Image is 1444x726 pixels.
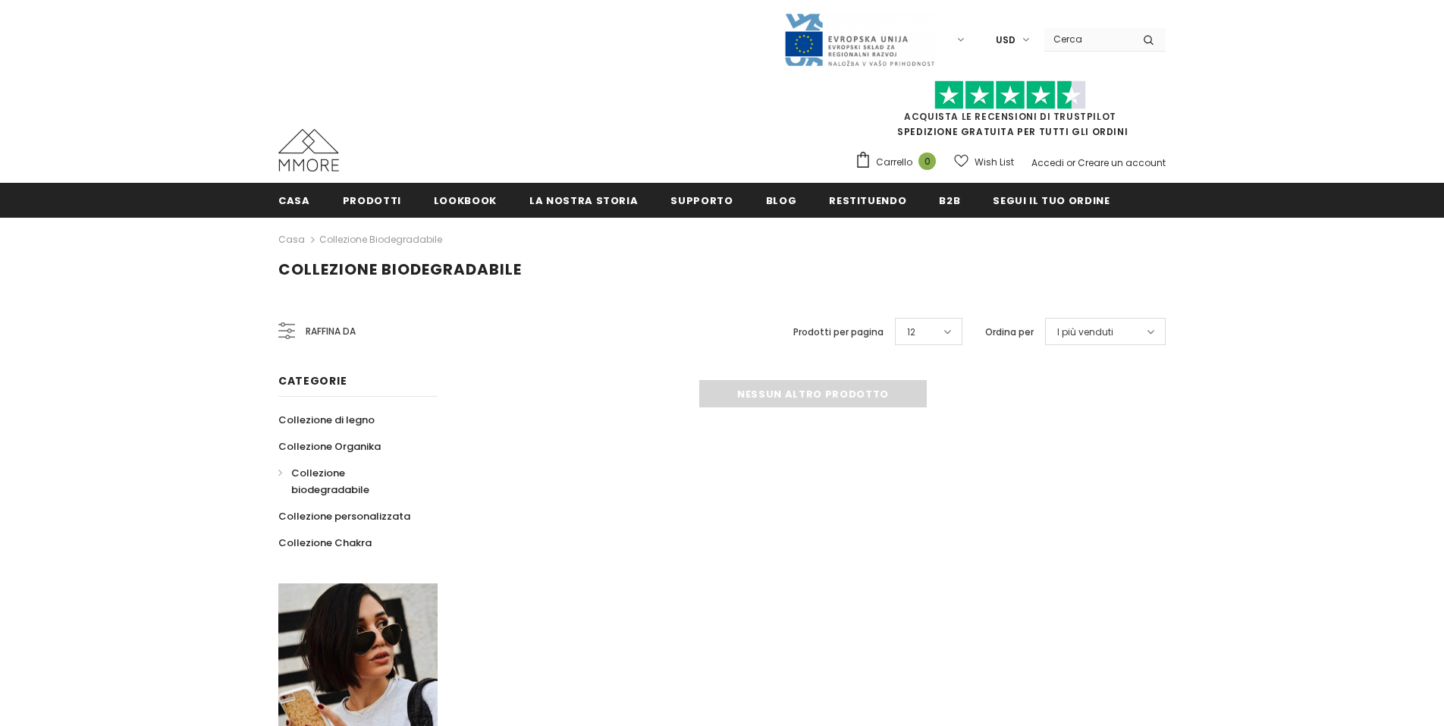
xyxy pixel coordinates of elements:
a: Casa [278,231,305,249]
a: Collezione biodegradabile [278,460,421,503]
a: La nostra storia [529,183,638,217]
a: Accedi [1031,156,1064,169]
span: Carrello [876,155,912,170]
label: Ordina per [985,325,1034,340]
span: Blog [766,193,797,208]
a: Javni Razpis [783,33,935,46]
span: Collezione personalizzata [278,509,410,523]
a: Segui il tuo ordine [993,183,1110,217]
a: Creare un account [1078,156,1166,169]
a: Collezione biodegradabile [319,233,442,246]
a: Prodotti [343,183,401,217]
a: Collezione personalizzata [278,503,410,530]
a: Restituendo [829,183,906,217]
a: Collezione Chakra [278,530,372,556]
img: Casi MMORE [278,129,339,171]
span: Categorie [278,373,347,388]
span: Wish List [975,155,1014,170]
span: Segui il tuo ordine [993,193,1110,208]
span: 12 [907,325,915,340]
span: Collezione Organika [278,439,381,454]
label: Prodotti per pagina [793,325,884,340]
span: La nostra storia [529,193,638,208]
span: Collezione biodegradabile [291,466,369,497]
input: Search Site [1044,28,1132,50]
img: Javni Razpis [783,12,935,68]
span: Casa [278,193,310,208]
a: Lookbook [434,183,497,217]
span: Lookbook [434,193,497,208]
span: or [1066,156,1075,169]
span: 0 [918,152,936,170]
span: Collezione Chakra [278,536,372,550]
a: Casa [278,183,310,217]
span: supporto [670,193,733,208]
a: B2B [939,183,960,217]
a: supporto [670,183,733,217]
a: Carrello 0 [855,151,943,174]
a: Wish List [954,149,1014,175]
span: Raffina da [306,323,356,340]
span: Collezione di legno [278,413,375,427]
span: I più venduti [1057,325,1113,340]
a: Collezione di legno [278,407,375,433]
span: B2B [939,193,960,208]
a: Acquista le recensioni di TrustPilot [904,110,1116,123]
span: USD [996,33,1016,48]
a: Blog [766,183,797,217]
span: Prodotti [343,193,401,208]
span: Collezione biodegradabile [278,259,522,280]
span: SPEDIZIONE GRATUITA PER TUTTI GLI ORDINI [855,87,1166,138]
a: Collezione Organika [278,433,381,460]
span: Restituendo [829,193,906,208]
img: Fidati di Pilot Stars [934,80,1086,110]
